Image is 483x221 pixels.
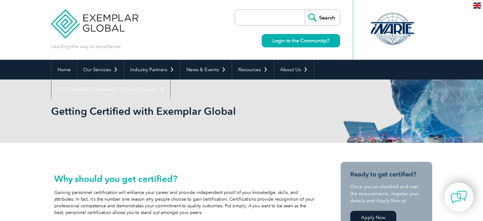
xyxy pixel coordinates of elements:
[473,3,481,9] img: en
[451,189,467,205] img: contact-chat.png
[51,79,170,99] a: Find Certified Professional / Training Provider
[326,39,329,42] img: open_square.png
[54,174,315,184] h2: Why should you get certified?
[350,183,423,204] p: Once you’ve checked and met the requirements, register your details and Apply Now at
[350,170,423,178] h3: Ready to get certified?
[232,60,274,79] a: Resources
[305,10,340,25] input: Search
[77,60,124,79] a: Our Services
[51,60,77,79] a: Home
[274,60,314,79] a: About Us
[262,34,340,47] a: Login to the Community
[51,105,295,117] h1: Getting Certified with Exemplar Global
[51,43,121,50] p: Leading the way to excellence
[180,60,232,79] a: News & Events
[124,60,180,79] a: Industry Partners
